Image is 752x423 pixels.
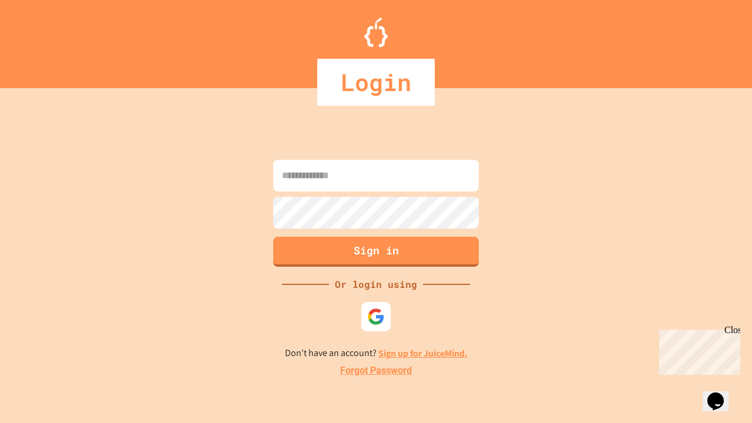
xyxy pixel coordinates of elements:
div: Or login using [329,277,423,291]
a: Sign up for JuiceMind. [378,347,468,360]
a: Forgot Password [340,364,412,378]
img: Logo.svg [364,18,388,47]
div: Login [317,59,435,106]
button: Sign in [273,237,479,267]
img: google-icon.svg [367,308,385,325]
iframe: chat widget [654,325,740,375]
iframe: chat widget [703,376,740,411]
div: Chat with us now!Close [5,5,81,75]
p: Don't have an account? [285,346,468,361]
